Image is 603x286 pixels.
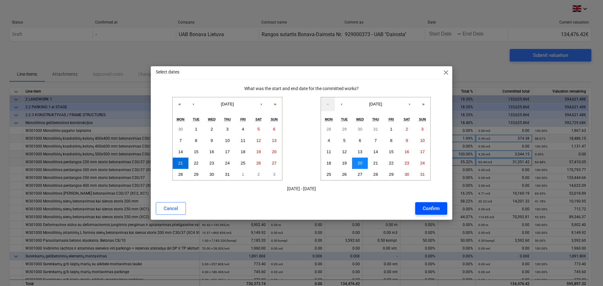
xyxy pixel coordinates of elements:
[204,146,220,158] button: July 16, 2025
[225,172,230,177] abbr: July 31, 2025
[403,97,416,111] button: ›
[209,172,214,177] abbr: July 30, 2025
[226,127,228,132] abbr: July 3, 2025
[415,169,430,180] button: August 31, 2025
[326,127,331,132] abbr: July 28, 2025
[415,146,430,158] button: August 17, 2025
[271,117,278,121] abbr: Sunday
[358,172,362,177] abbr: August 27, 2025
[406,127,408,132] abbr: August 2, 2025
[266,169,282,180] button: August 3, 2025
[373,161,378,165] abbr: August 21, 2025
[368,169,383,180] button: August 28, 2025
[256,138,261,143] abbr: July 12, 2025
[420,138,425,143] abbr: August 10, 2025
[225,161,230,165] abbr: July 24, 2025
[383,158,399,169] button: August 22, 2025
[420,161,425,165] abbr: August 24, 2025
[221,102,234,106] span: [DATE]
[405,172,409,177] abbr: August 30, 2025
[235,124,251,135] button: July 4, 2025
[352,135,368,146] button: August 6, 2025
[187,97,200,111] button: ‹
[399,146,415,158] button: August 16, 2025
[343,138,345,143] abbr: August 5, 2025
[337,135,352,146] button: August 5, 2025
[321,135,337,146] button: August 4, 2025
[225,149,230,154] abbr: July 17, 2025
[321,124,337,135] button: July 28, 2025
[399,158,415,169] button: August 23, 2025
[242,127,244,132] abbr: July 4, 2025
[349,97,403,111] button: [DATE]
[200,97,254,111] button: [DATE]
[173,135,188,146] button: July 7, 2025
[209,149,214,154] abbr: July 16, 2025
[211,138,213,143] abbr: July 9, 2025
[195,138,197,143] abbr: July 8, 2025
[156,202,186,215] button: Cancel
[352,124,368,135] button: July 30, 2025
[251,169,267,180] button: August 2, 2025
[178,127,183,132] abbr: June 30, 2025
[421,127,423,132] abbr: August 3, 2025
[390,127,392,132] abbr: August 1, 2025
[254,97,268,111] button: ›
[251,135,267,146] button: July 12, 2025
[194,149,198,154] abbr: July 15, 2025
[383,169,399,180] button: August 29, 2025
[156,85,447,92] p: What was the start and end date for the committed works?
[208,117,216,121] abbr: Wednesday
[273,172,275,177] abbr: August 3, 2025
[204,158,220,169] button: July 23, 2025
[383,135,399,146] button: August 8, 2025
[341,117,348,121] abbr: Tuesday
[337,146,352,158] button: August 12, 2025
[342,161,347,165] abbr: August 19, 2025
[369,102,382,106] span: [DATE]
[241,161,245,165] abbr: July 25, 2025
[420,172,425,177] abbr: August 31, 2025
[419,117,426,121] abbr: Sunday
[173,158,188,169] button: July 21, 2025
[415,135,430,146] button: August 10, 2025
[442,69,450,76] span: close
[423,204,440,213] div: Confirm
[164,204,178,213] div: Cancel
[352,169,368,180] button: August 27, 2025
[188,124,204,135] button: July 1, 2025
[326,161,331,165] abbr: August 18, 2025
[220,124,235,135] button: July 3, 2025
[321,169,337,180] button: August 25, 2025
[415,202,447,215] button: Confirm
[178,172,183,177] abbr: July 28, 2025
[204,135,220,146] button: July 9, 2025
[235,135,251,146] button: July 11, 2025
[177,117,185,121] abbr: Monday
[415,158,430,169] button: August 24, 2025
[389,172,394,177] abbr: August 29, 2025
[179,138,182,143] abbr: July 7, 2025
[211,127,213,132] abbr: July 2, 2025
[220,158,235,169] button: July 24, 2025
[156,186,447,192] p: [DATE] - [DATE]
[404,117,410,121] abbr: Saturday
[321,97,335,111] button: «
[326,172,331,177] abbr: August 25, 2025
[399,124,415,135] button: August 2, 2025
[399,135,415,146] button: August 9, 2025
[225,138,230,143] abbr: July 10, 2025
[342,172,347,177] abbr: August 26, 2025
[342,149,347,154] abbr: August 12, 2025
[193,117,199,121] abbr: Tuesday
[242,172,244,177] abbr: August 1, 2025
[251,146,267,158] button: July 19, 2025
[240,117,246,121] abbr: Friday
[342,127,347,132] abbr: July 29, 2025
[235,146,251,158] button: July 18, 2025
[195,127,197,132] abbr: July 1, 2025
[374,138,377,143] abbr: August 7, 2025
[220,169,235,180] button: July 31, 2025
[359,138,361,143] abbr: August 6, 2025
[188,169,204,180] button: July 29, 2025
